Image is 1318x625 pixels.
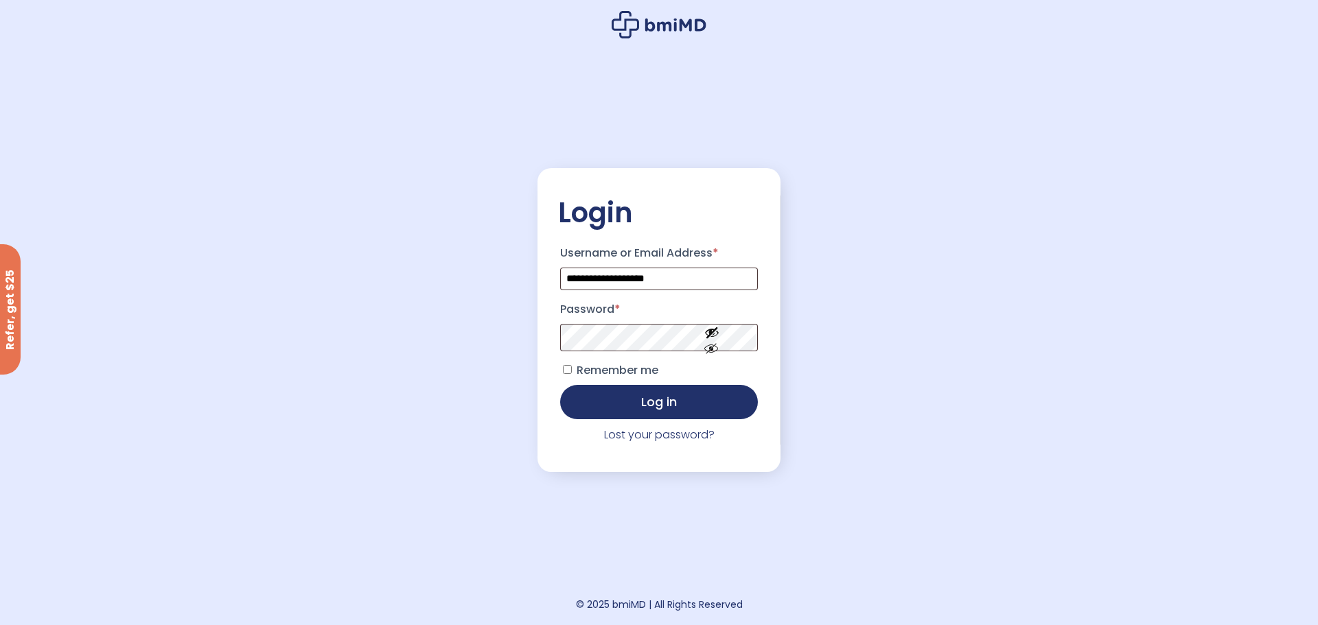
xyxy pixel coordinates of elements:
[563,365,572,374] input: Remember me
[560,385,758,419] button: Log in
[576,595,743,614] div: © 2025 bmiMD | All Rights Reserved
[577,362,658,378] span: Remember me
[604,427,715,443] a: Lost your password?
[673,314,750,361] button: Show password
[560,298,758,320] label: Password
[558,196,760,230] h2: Login
[560,242,758,264] label: Username or Email Address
